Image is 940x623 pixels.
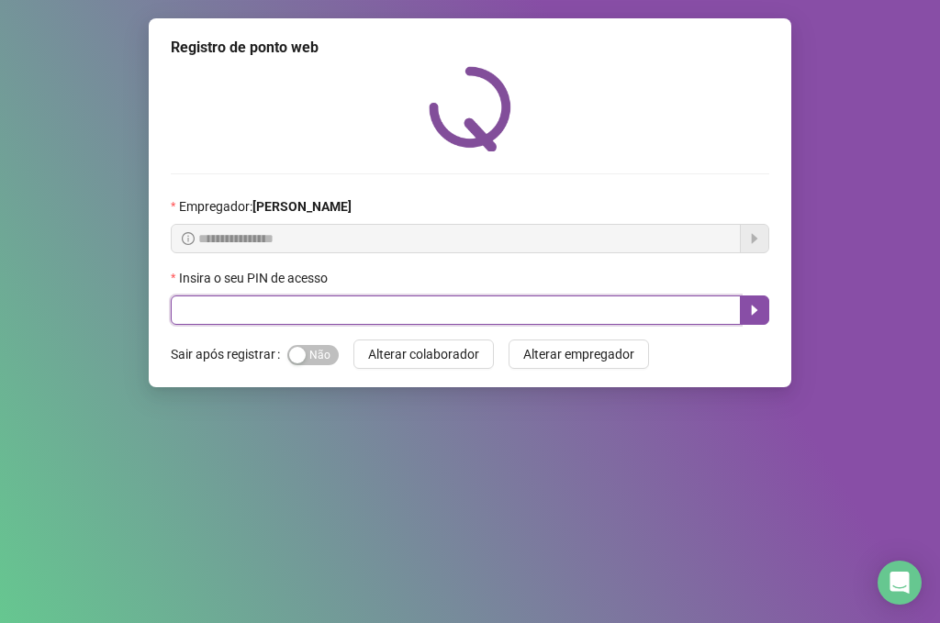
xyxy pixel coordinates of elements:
div: Registro de ponto web [171,37,769,59]
button: Alterar colaborador [353,339,494,369]
span: Alterar colaborador [368,344,479,364]
span: caret-right [747,303,762,317]
span: Alterar empregador [523,344,634,364]
div: Open Intercom Messenger [878,561,922,605]
label: Insira o seu PIN de acesso [171,268,340,288]
label: Sair após registrar [171,339,287,369]
strong: [PERSON_NAME] [252,199,352,214]
span: Empregador : [179,196,352,217]
span: info-circle [182,232,195,245]
img: QRPoint [429,66,511,151]
button: Alterar empregador [509,339,649,369]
